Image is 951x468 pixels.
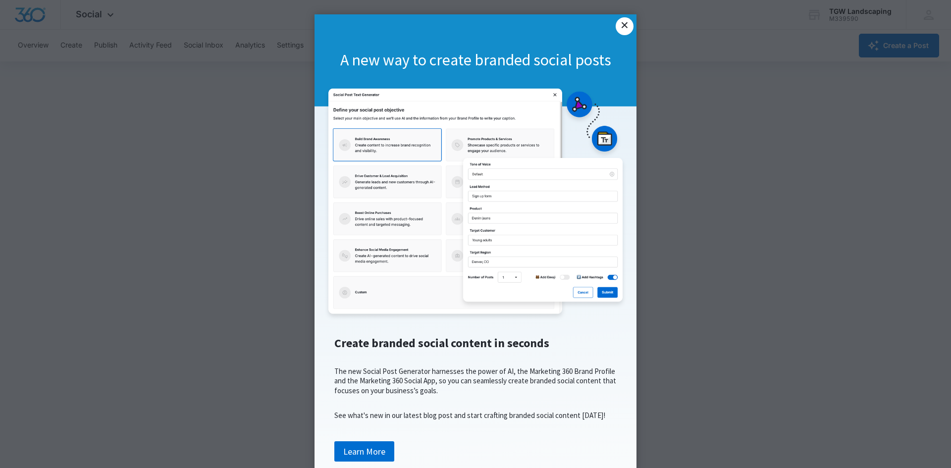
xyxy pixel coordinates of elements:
[334,411,605,420] span: See what's new in our latest blog post and start crafting branded social content [DATE]!
[334,441,394,462] a: Learn More
[334,366,616,395] span: The new Social Post Generator harnesses the power of AI, the Marketing 360 Brand Profile and the ...
[334,335,549,351] span: Create branded social content in seconds
[315,50,636,71] h1: A new way to create branded social posts
[616,17,634,35] a: Close modal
